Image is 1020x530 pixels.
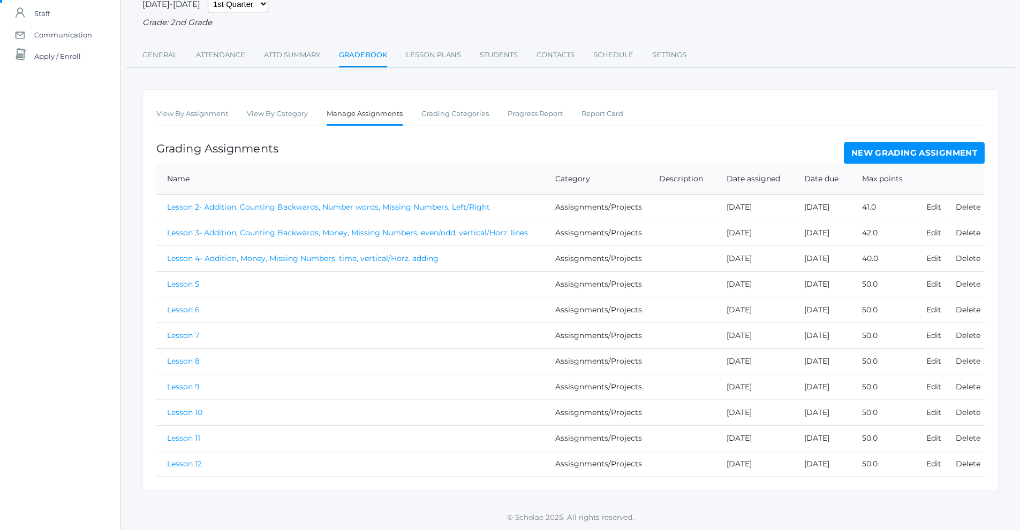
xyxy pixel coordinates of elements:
[156,164,545,195] th: Name
[794,426,851,451] td: [DATE]
[844,142,985,164] a: New Grading Assignment
[716,297,794,323] td: [DATE]
[142,44,177,66] a: General
[851,349,916,374] td: 50.0
[508,103,563,125] a: Progress Report
[716,220,794,246] td: [DATE]
[545,220,648,246] td: Assisgnments/Projects
[167,459,202,468] a: Lesson 12
[545,451,648,477] td: Assisgnments/Projects
[167,279,199,289] a: Lesson 5
[545,426,648,451] td: Assisgnments/Projects
[794,349,851,374] td: [DATE]
[851,246,916,272] td: 40.0
[851,400,916,426] td: 50.0
[794,297,851,323] td: [DATE]
[926,279,941,289] a: Edit
[794,374,851,400] td: [DATE]
[167,254,439,263] a: Lesson 4- Addition, Money, Missing Numbers, time, vertical/Horz. adding
[956,279,980,289] a: Delete
[716,272,794,297] td: [DATE]
[167,305,200,314] a: Lesson 6
[545,246,648,272] td: Assisgnments/Projects
[956,382,980,391] a: Delete
[851,195,916,220] td: 41.0
[167,202,490,212] a: Lesson 2- Addition, Counting Backwards, Number words, Missing Numbers, Left/Right
[716,195,794,220] td: [DATE]
[545,374,648,400] td: Assisgnments/Projects
[156,103,228,125] a: View By Assignment
[167,382,200,391] a: Lesson 9
[480,44,518,66] a: Students
[794,272,851,297] td: [DATE]
[716,451,794,477] td: [DATE]
[34,45,81,67] span: Apply / Enroll
[545,164,648,195] th: Category
[167,331,199,340] a: Lesson 7
[167,356,200,366] a: Lesson 8
[956,408,980,417] a: Delete
[926,254,941,263] a: Edit
[794,246,851,272] td: [DATE]
[926,433,941,443] a: Edit
[716,426,794,451] td: [DATE]
[545,349,648,374] td: Assisgnments/Projects
[716,246,794,272] td: [DATE]
[716,164,794,195] th: Date assigned
[327,103,403,126] a: Manage Assignments
[851,272,916,297] td: 50.0
[648,164,716,195] th: Description
[851,164,916,195] th: Max points
[593,44,633,66] a: Schedule
[545,323,648,349] td: Assisgnments/Projects
[121,512,1020,523] p: © Scholae 2025. All rights reserved.
[339,44,387,67] a: Gradebook
[716,349,794,374] td: [DATE]
[545,297,648,323] td: Assisgnments/Projects
[545,272,648,297] td: Assisgnments/Projects
[851,297,916,323] td: 50.0
[956,331,980,340] a: Delete
[794,451,851,477] td: [DATE]
[851,374,916,400] td: 50.0
[956,228,980,237] a: Delete
[956,356,980,366] a: Delete
[167,433,200,443] a: Lesson 11
[926,408,941,417] a: Edit
[926,356,941,366] a: Edit
[34,3,50,24] span: Staff
[196,44,245,66] a: Attendance
[716,400,794,426] td: [DATE]
[794,220,851,246] td: [DATE]
[716,374,794,400] td: [DATE]
[851,220,916,246] td: 42.0
[851,426,916,451] td: 50.0
[926,305,941,314] a: Edit
[926,202,941,212] a: Edit
[34,24,92,45] span: Communication
[406,44,461,66] a: Lesson Plans
[794,400,851,426] td: [DATE]
[167,408,202,417] a: Lesson 10
[421,103,489,125] a: Grading Categories
[851,323,916,349] td: 50.0
[247,103,308,125] a: View By Category
[537,44,575,66] a: Contacts
[652,44,686,66] a: Settings
[956,202,980,212] a: Delete
[956,305,980,314] a: Delete
[926,331,941,340] a: Edit
[956,459,980,468] a: Delete
[794,195,851,220] td: [DATE]
[264,44,320,66] a: Attd Summary
[956,254,980,263] a: Delete
[142,17,999,29] div: Grade: 2nd Grade
[794,323,851,349] td: [DATE]
[545,195,648,220] td: Assisgnments/Projects
[851,451,916,477] td: 50.0
[926,228,941,237] a: Edit
[926,382,941,391] a: Edit
[545,400,648,426] td: Assisgnments/Projects
[716,323,794,349] td: [DATE]
[956,433,980,443] a: Delete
